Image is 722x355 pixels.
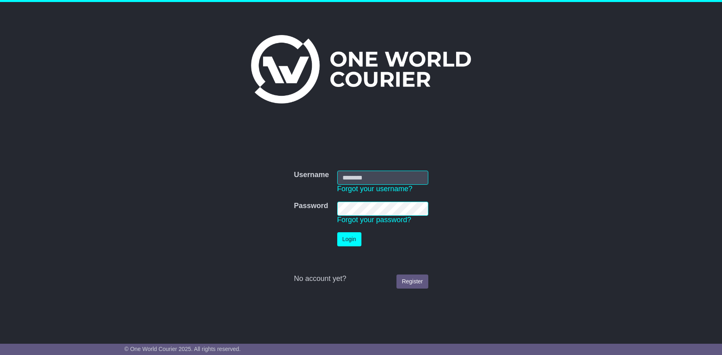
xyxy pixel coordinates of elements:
a: Forgot your username? [337,185,413,193]
label: Username [294,171,329,180]
a: Register [396,275,428,289]
button: Login [337,232,361,246]
img: One World [251,35,471,103]
label: Password [294,202,328,211]
div: No account yet? [294,275,428,283]
a: Forgot your password? [337,216,411,224]
span: © One World Courier 2025. All rights reserved. [124,346,241,352]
